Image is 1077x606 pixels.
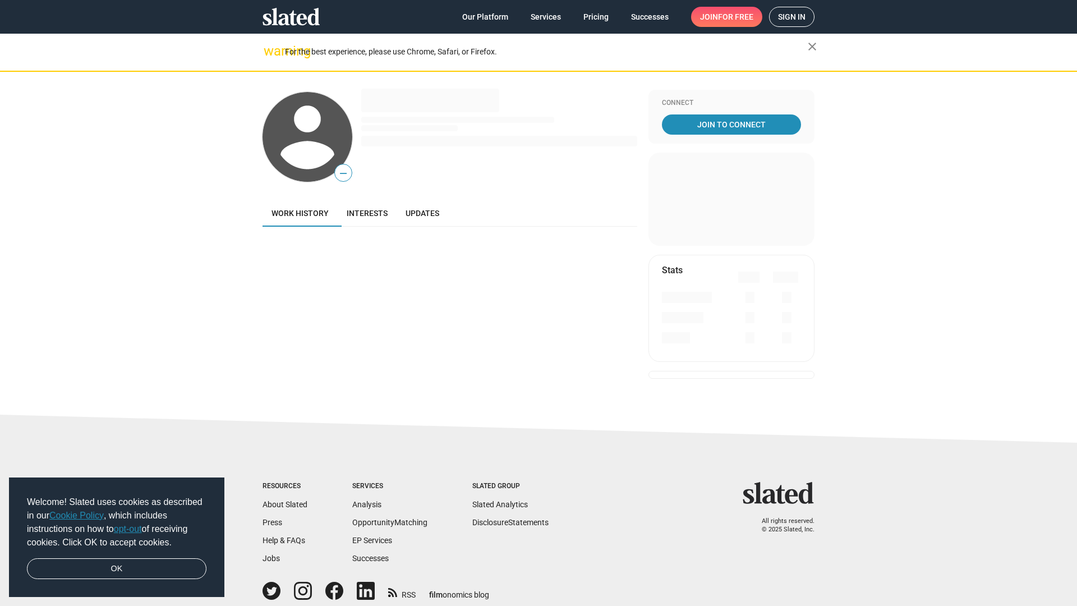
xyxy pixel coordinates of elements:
[49,511,104,520] a: Cookie Policy
[352,518,427,527] a: OpportunityMatching
[472,518,549,527] a: DisclosureStatements
[700,7,753,27] span: Join
[263,482,307,491] div: Resources
[27,558,206,580] a: dismiss cookie message
[9,478,224,598] div: cookieconsent
[453,7,517,27] a: Our Platform
[271,209,329,218] span: Work history
[750,517,814,534] p: All rights reserved. © 2025 Slated, Inc.
[622,7,678,27] a: Successes
[347,209,388,218] span: Interests
[406,209,439,218] span: Updates
[352,554,389,563] a: Successes
[574,7,618,27] a: Pricing
[691,7,762,27] a: Joinfor free
[778,7,806,26] span: Sign in
[472,500,528,509] a: Slated Analytics
[662,114,801,135] a: Join To Connect
[27,495,206,549] span: Welcome! Slated uses cookies as described in our , which includes instructions on how to of recei...
[522,7,570,27] a: Services
[718,7,753,27] span: for free
[335,166,352,181] span: —
[769,7,814,27] a: Sign in
[263,554,280,563] a: Jobs
[531,7,561,27] span: Services
[472,482,549,491] div: Slated Group
[352,536,392,545] a: EP Services
[264,44,277,58] mat-icon: warning
[263,518,282,527] a: Press
[583,7,609,27] span: Pricing
[338,200,397,227] a: Interests
[352,482,427,491] div: Services
[263,500,307,509] a: About Slated
[462,7,508,27] span: Our Platform
[263,536,305,545] a: Help & FAQs
[114,524,142,534] a: opt-out
[806,40,819,53] mat-icon: close
[662,99,801,108] div: Connect
[429,581,489,600] a: filmonomics blog
[352,500,381,509] a: Analysis
[664,114,799,135] span: Join To Connect
[388,583,416,600] a: RSS
[397,200,448,227] a: Updates
[429,590,443,599] span: film
[662,264,683,276] mat-card-title: Stats
[263,200,338,227] a: Work history
[631,7,669,27] span: Successes
[285,44,808,59] div: For the best experience, please use Chrome, Safari, or Firefox.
